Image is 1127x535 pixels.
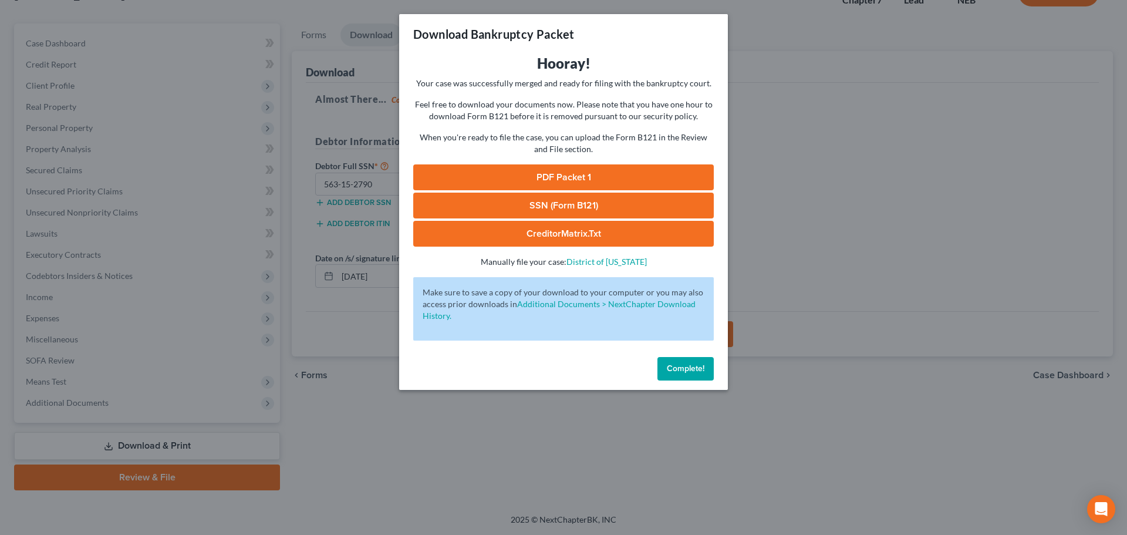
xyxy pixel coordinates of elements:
p: Your case was successfully merged and ready for filing with the bankruptcy court. [413,78,714,89]
h3: Download Bankruptcy Packet [413,26,574,42]
div: Open Intercom Messenger [1087,495,1115,523]
h3: Hooray! [413,54,714,73]
p: Make sure to save a copy of your download to your computer or you may also access prior downloads in [423,287,704,322]
a: Additional Documents > NextChapter Download History. [423,299,696,321]
a: District of [US_STATE] [566,257,647,267]
a: PDF Packet 1 [413,164,714,190]
p: Manually file your case: [413,256,714,268]
button: Complete! [657,357,714,381]
a: SSN (Form B121) [413,193,714,218]
span: Complete! [667,364,704,374]
a: CreditorMatrix.txt [413,221,714,247]
p: When you're ready to file the case, you can upload the Form B121 in the Review and File section. [413,132,714,155]
p: Feel free to download your documents now. Please note that you have one hour to download Form B12... [413,99,714,122]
